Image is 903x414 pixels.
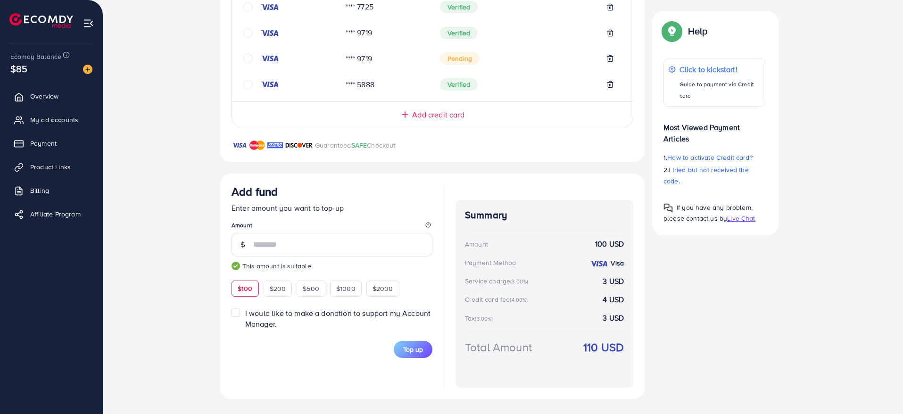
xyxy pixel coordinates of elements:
div: Amount [465,240,488,249]
img: logo [9,13,73,28]
img: Popup guide [663,203,673,213]
img: menu [83,18,94,29]
span: Affiliate Program [30,209,81,219]
a: My ad accounts [7,110,96,129]
small: This amount is suitable [232,261,432,271]
a: Overview [7,87,96,106]
span: Live Chat [727,214,755,223]
p: Enter amount you want to top-up [232,202,432,214]
strong: 110 USD [583,339,624,356]
span: My ad accounts [30,115,78,124]
h3: Add fund [232,185,278,199]
small: (3.00%) [510,278,528,285]
svg: circle [243,2,253,12]
img: image [83,65,92,74]
div: Credit card fee [465,295,531,304]
span: $2000 [373,284,393,293]
span: Verified [440,1,478,13]
strong: 4 USD [603,294,624,305]
span: $200 [270,284,286,293]
svg: circle [243,28,253,38]
span: Ecomdy Balance [10,52,61,61]
strong: Visa [611,258,624,268]
h4: Summary [465,209,624,221]
span: SAFE [351,141,367,150]
span: $85 [10,62,27,75]
svg: circle [243,54,253,63]
a: Payment [7,134,96,153]
span: I tried but not received the code. [663,165,749,186]
a: Affiliate Program [7,205,96,224]
div: Payment Method [465,258,516,267]
span: $100 [238,284,253,293]
img: credit [260,55,279,62]
img: credit [260,29,279,37]
span: Billing [30,186,49,195]
span: $1000 [336,284,356,293]
p: 1. [663,152,765,163]
img: brand [232,140,247,151]
img: brand [285,140,313,151]
p: Help [688,25,708,37]
p: 2. [663,164,765,187]
small: (4.00%) [510,296,528,304]
img: guide [232,262,240,270]
span: How to activate Credit card? [667,153,752,162]
img: brand [249,140,265,151]
div: Total Amount [465,339,532,356]
span: Verified [440,78,478,91]
span: I would like to make a donation to support my Account Manager. [245,308,431,329]
iframe: Chat [863,372,896,407]
small: (3.00%) [475,315,493,323]
p: Most Viewed Payment Articles [663,114,765,144]
span: Overview [30,91,58,101]
img: Popup guide [663,23,680,40]
strong: 3 USD [603,276,624,287]
img: credit [260,81,279,88]
div: Service charge [465,276,531,286]
a: Product Links [7,157,96,176]
span: Payment [30,139,57,148]
span: Product Links [30,162,71,172]
span: Add credit card [412,109,464,120]
strong: 3 USD [603,313,624,323]
svg: circle [243,80,253,89]
a: Billing [7,181,96,200]
p: Guaranteed Checkout [315,140,396,151]
span: Pending [440,52,480,65]
img: credit [260,3,279,11]
div: Tax [465,314,496,323]
span: $500 [303,284,319,293]
img: brand [267,140,283,151]
strong: 100 USD [595,239,624,249]
p: Click to kickstart! [679,64,760,75]
span: Top up [403,345,423,354]
span: If you have any problem, please contact us by [663,203,753,223]
p: Guide to payment via Credit card [679,79,760,101]
legend: Amount [232,221,432,233]
img: credit [589,260,608,267]
button: Top up [394,341,432,358]
span: Verified [440,27,478,39]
